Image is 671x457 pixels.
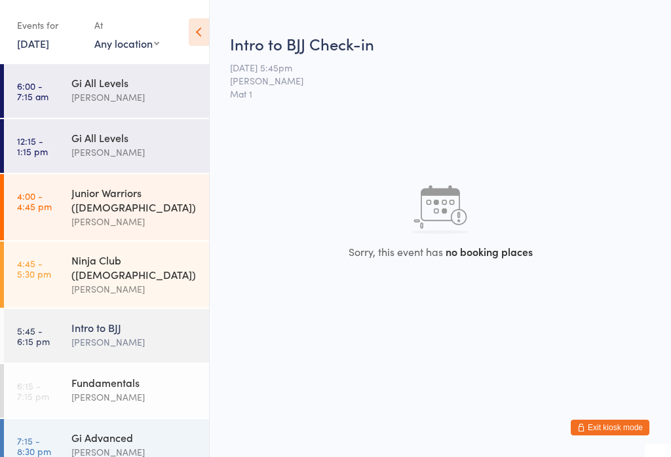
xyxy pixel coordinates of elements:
[4,119,209,173] a: 12:15 -1:15 pmGi All Levels[PERSON_NAME]
[230,33,651,54] h2: Intro to BJJ Check-in
[230,87,651,100] span: Mat 1
[17,325,50,346] time: 5:45 - 6:15 pm
[71,90,198,105] div: [PERSON_NAME]
[4,242,209,308] a: 4:45 -5:30 pmNinja Club ([DEMOGRAPHIC_DATA])[PERSON_NAME]
[4,309,209,363] a: 5:45 -6:15 pmIntro to BJJ[PERSON_NAME]
[230,244,651,259] div: Sorry, this event has
[4,64,209,118] a: 6:00 -7:15 amGi All Levels[PERSON_NAME]
[94,14,159,36] div: At
[17,191,52,211] time: 4:00 - 4:45 pm
[230,61,630,74] span: [DATE] 5:45pm
[71,282,198,297] div: [PERSON_NAME]
[71,185,198,214] div: Junior Warriors ([DEMOGRAPHIC_DATA])
[4,174,209,240] a: 4:00 -4:45 pmJunior Warriors ([DEMOGRAPHIC_DATA])[PERSON_NAME]
[230,74,630,87] span: [PERSON_NAME]
[71,335,198,350] div: [PERSON_NAME]
[71,253,198,282] div: Ninja Club ([DEMOGRAPHIC_DATA])
[17,36,49,50] a: [DATE]
[94,36,159,50] div: Any location
[571,420,649,435] button: Exit kiosk mode
[17,136,48,156] time: 12:15 - 1:15 pm
[71,75,198,90] div: Gi All Levels
[71,214,198,229] div: [PERSON_NAME]
[17,380,49,401] time: 6:15 - 7:15 pm
[71,145,198,160] div: [PERSON_NAME]
[71,130,198,145] div: Gi All Levels
[17,14,81,36] div: Events for
[4,364,209,418] a: 6:15 -7:15 pmFundamentals[PERSON_NAME]
[446,244,533,259] strong: no booking places
[17,81,48,101] time: 6:00 - 7:15 am
[17,435,51,456] time: 7:15 - 8:30 pm
[71,375,198,390] div: Fundamentals
[71,430,198,445] div: Gi Advanced
[17,258,51,279] time: 4:45 - 5:30 pm
[71,320,198,335] div: Intro to BJJ
[71,390,198,405] div: [PERSON_NAME]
